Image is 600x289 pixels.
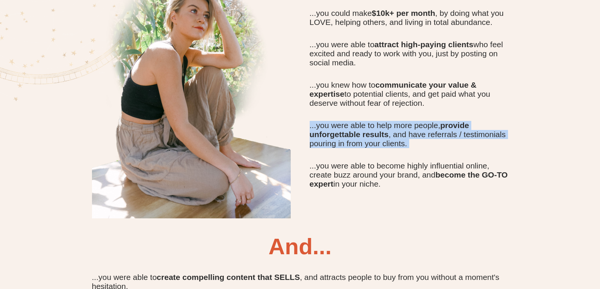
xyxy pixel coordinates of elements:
[310,121,469,139] b: provide unforgettable results
[310,80,477,98] b: communicate your value & expertise
[310,80,508,108] div: ...you knew how to to potential clients, and get paid what you deserve without fear of rejection.
[310,121,508,148] div: ...you were able to help more people, , and have referrals / testimonials pouring in from your cl...
[372,9,435,17] b: $10k+ per month
[374,40,473,49] b: attract high-paying clients
[268,234,332,259] b: And...
[310,161,508,189] div: ...you were able to become highly influential online, create buzz around your brand, and in your ...
[310,170,508,188] b: become the GO-TO expert
[310,9,508,27] div: ...you could make , by doing what you LOVE, helping others, and living in total abundance.
[157,273,300,281] b: create compelling content that SELLS
[310,40,508,67] div: ...you were able to who feel excited and ready to work with you, just by posting on social media.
